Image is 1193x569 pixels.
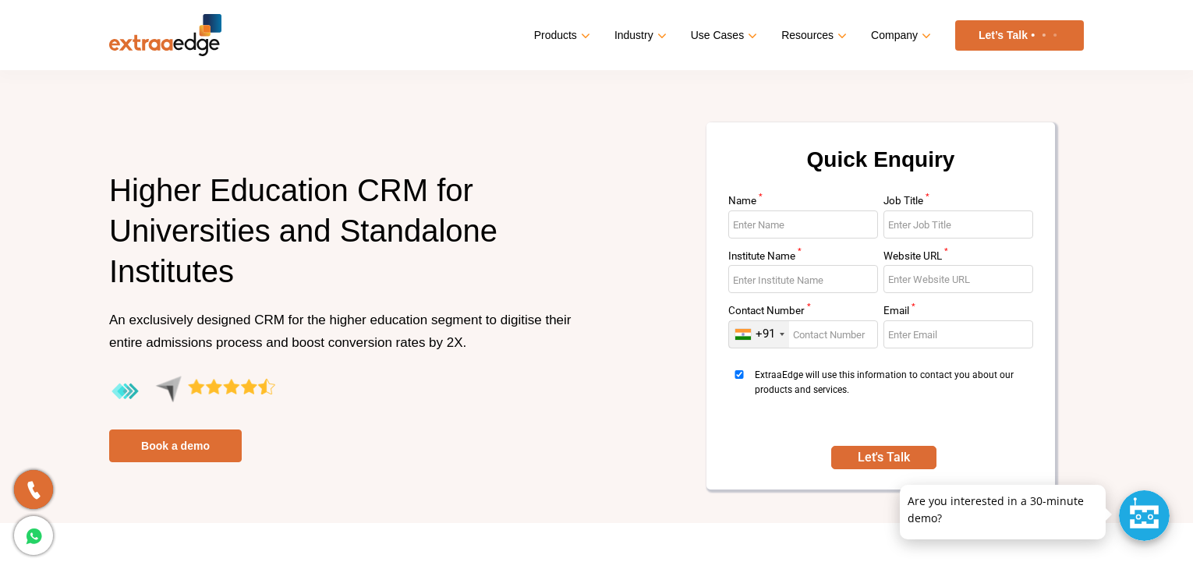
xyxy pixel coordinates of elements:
a: Book a demo [109,429,242,462]
span: ExtraaEdge will use this information to contact you about our products and services. [755,368,1028,426]
a: Products [534,24,587,47]
label: Website URL [883,251,1033,266]
div: Chat [1119,490,1170,541]
a: Industry [614,24,664,47]
h1: Higher Education CRM for Universities and Standalone Institutes [109,170,585,309]
label: Email [883,306,1033,320]
a: Resources [781,24,844,47]
input: ExtraaEdge will use this information to contact you about our products and services. [728,370,750,379]
input: Enter Website URL [883,265,1033,293]
a: Use Cases [691,24,754,47]
button: SUBMIT [831,446,936,469]
span: An exclusively designed CRM for the higher education segment to digitise their entire admissions ... [109,313,572,350]
label: Institute Name [728,251,878,266]
a: Company [871,24,928,47]
input: Enter Name [728,210,878,239]
input: Enter Job Title [883,210,1033,239]
a: Let’s Talk [955,20,1084,51]
div: India (भारत): +91 [729,321,789,348]
label: Contact Number [728,306,878,320]
input: Enter Contact Number [728,320,878,348]
div: +91 [756,327,775,341]
h2: Quick Enquiry [725,141,1036,196]
label: Name [728,196,878,210]
img: aggregate-rating-by-users [109,376,275,408]
input: Enter Email [883,320,1033,348]
input: Enter Institute Name [728,265,878,293]
label: Job Title [883,196,1033,210]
